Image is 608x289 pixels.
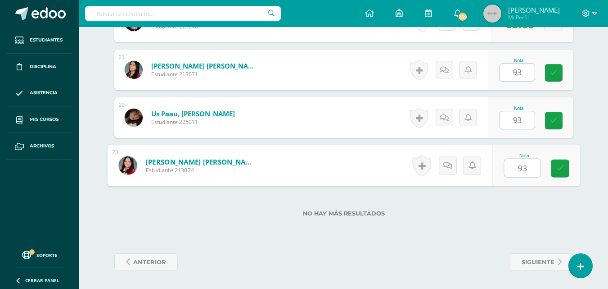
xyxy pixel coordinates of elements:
[145,166,257,174] span: Estudiante 213074
[500,64,535,81] input: 0-100.0
[508,5,560,14] span: [PERSON_NAME]
[500,111,535,129] input: 0-100.0
[7,27,72,54] a: Estudiantes
[7,133,72,160] a: Archivos
[504,153,545,158] div: Nota
[25,277,59,284] span: Cerrar panel
[30,116,59,123] span: Mis cursos
[7,54,72,80] a: Disciplina
[458,12,468,22] span: 239
[151,118,235,126] span: Estudiante 225011
[7,80,72,107] a: Asistencia
[30,142,54,150] span: Archivos
[508,14,560,21] span: Mi Perfil
[133,254,166,271] span: anterior
[151,61,259,70] a: [PERSON_NAME] [PERSON_NAME]
[151,109,235,118] a: Us Paau, [PERSON_NAME]
[30,89,58,96] span: Asistencia
[125,61,143,79] img: 5a3991d541ab9a399945da015a2b14dc.png
[30,37,63,44] span: Estudiantes
[85,6,281,21] input: Busca un usuario...
[522,254,554,271] span: siguiente
[11,248,68,261] a: Soporte
[118,156,137,174] img: eb913cc1ca52f62c15786144c1ea07f8.png
[145,157,257,166] a: [PERSON_NAME] [PERSON_NAME]
[499,58,539,63] div: Nota
[151,70,259,78] span: Estudiante 213071
[499,106,539,111] div: Nota
[114,253,178,271] a: anterior
[30,63,56,70] span: Disciplina
[504,159,540,177] input: 0-100.0
[36,252,58,258] span: Soporte
[7,106,72,133] a: Mis cursos
[483,5,501,23] img: 45x45
[125,109,143,127] img: 84180bd59f56f334e2c541807d899aff.png
[510,253,573,271] a: siguiente
[114,210,573,217] label: No hay más resultados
